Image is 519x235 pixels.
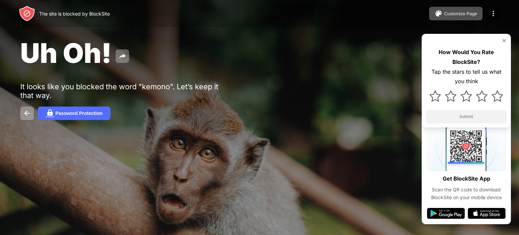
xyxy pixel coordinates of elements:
[435,9,443,18] img: pallet.svg
[46,109,54,117] img: password.svg
[461,90,472,102] img: star.svg
[55,111,102,116] div: Password Protection
[38,107,110,120] button: Password Protection
[492,90,503,102] img: star.svg
[443,174,490,184] div: Get BlockSite App
[427,208,465,219] img: google-play.svg
[20,37,112,69] span: Uh Oh!
[445,90,456,102] img: star.svg
[427,186,505,201] div: Scan the QR code to download BlockSite on your mobile device
[23,109,31,117] img: back.svg
[429,90,441,102] img: star.svg
[39,11,110,17] div: The site is blocked by BlockSite
[468,208,505,219] img: app-store.svg
[489,9,497,18] img: menu-icon.svg
[444,11,477,16] div: Customize Page
[426,67,507,87] div: Tap the stars to tell us what you think
[20,82,229,100] div: It looks like you blocked the word "kemono". Let’s keep it that way.
[429,7,483,20] button: Customize Page
[501,38,507,43] img: rate-us-close.svg
[476,90,488,102] img: star.svg
[426,110,507,123] button: Submit
[118,52,126,60] img: share.svg
[426,47,507,67] div: How Would You Rate BlockSite?
[19,5,35,22] img: header-logo.svg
